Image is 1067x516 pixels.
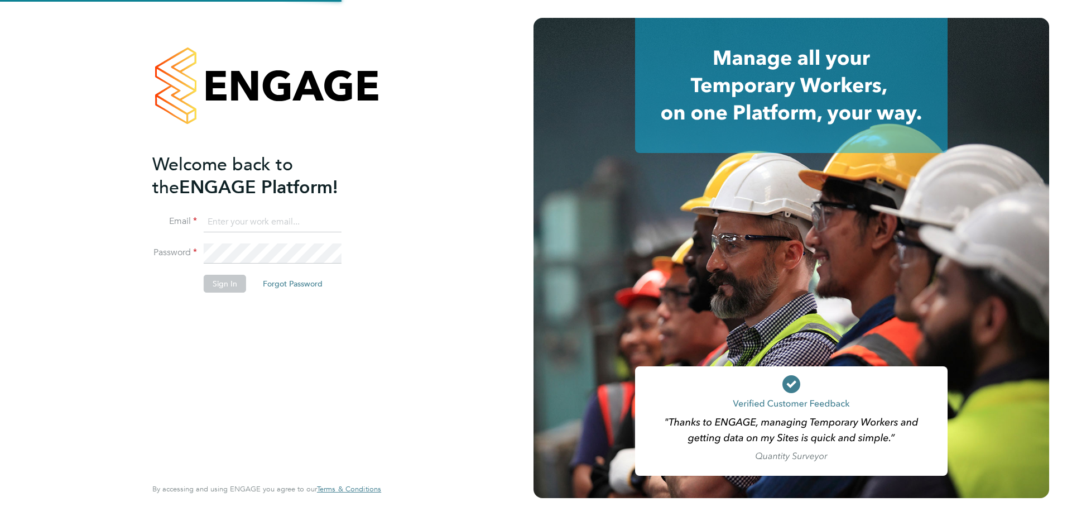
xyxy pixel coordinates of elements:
[204,212,342,232] input: Enter your work email...
[152,484,381,494] span: By accessing and using ENGAGE you agree to our
[254,275,331,293] button: Forgot Password
[152,247,197,259] label: Password
[204,275,246,293] button: Sign In
[317,485,381,494] a: Terms & Conditions
[152,153,370,199] h2: ENGAGE Platform!
[152,216,197,227] label: Email
[152,154,293,198] span: Welcome back to the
